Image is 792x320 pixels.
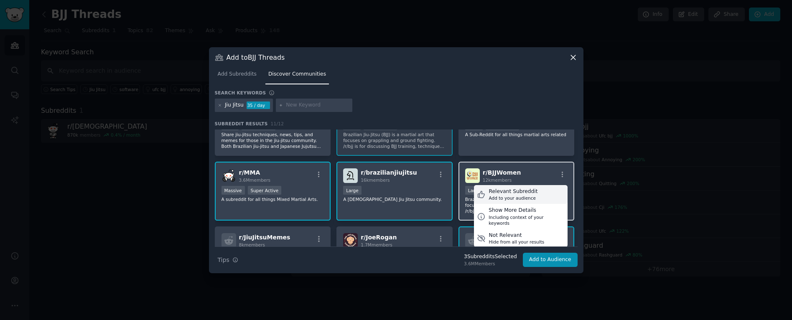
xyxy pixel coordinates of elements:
img: brazilianjiujitsu [343,168,358,183]
div: Not Relevant [489,232,544,239]
p: Share jiu-jitsu techniques, news, tips, and memes for those in the jiu-jitsu community. Both Braz... [222,132,324,149]
span: 8k members [239,242,265,247]
p: A subreddit for all things Mixed Martial Arts. [222,196,324,202]
span: r/ JoeRogan [361,234,397,241]
div: 35 / day [247,102,270,109]
div: Large [465,186,484,195]
img: JoeRogan [343,233,358,248]
div: 3 Subreddit s Selected [464,253,517,261]
h3: Search keywords [215,90,266,96]
div: Including context of your keywords [489,214,565,226]
span: r/ BJJWomen [483,169,521,176]
h3: Add to BJJ Threads [227,53,285,62]
div: Large [343,186,362,195]
button: Add to Audience [523,253,578,267]
img: MMA [222,168,236,183]
a: Discover Communities [265,68,329,85]
button: Tips [215,253,241,267]
div: Hide from all your results [489,239,544,245]
span: 11 / 12 [271,121,284,126]
img: BJJWomen [465,168,480,183]
span: 1.7M members [361,242,392,247]
span: Tips [218,256,229,264]
span: Discover Communities [268,71,326,78]
div: Add to your audience [489,195,537,201]
span: Subreddit Results [215,121,268,127]
div: Jiu Jitsu [225,102,244,109]
span: 16k members [361,178,390,183]
div: Massive [222,186,245,195]
a: Add Subreddits [215,68,260,85]
p: A Sub-Reddit for all things martial arts related [465,132,568,137]
div: Relevant Subreddit [489,188,537,196]
div: Super Active [248,186,282,195]
div: Show More Details [489,207,565,214]
div: 3.6M Members [464,261,517,267]
span: r/ brazilianjiujitsu [361,169,417,176]
p: Brazilian Jiu-Jitsu (BJJ) is a martial art that focuses on grappling and ground fighting. /r/bjjw... [465,196,568,214]
p: A [DEMOGRAPHIC_DATA] Jiu Jitsu community. [343,196,446,202]
input: New Keyword [286,102,349,109]
span: Add Subreddits [218,71,257,78]
span: 12k members [483,178,512,183]
span: r/ JiuJitsuMemes [239,234,290,241]
span: r/ MMA [239,169,260,176]
span: 3.6M members [239,178,271,183]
